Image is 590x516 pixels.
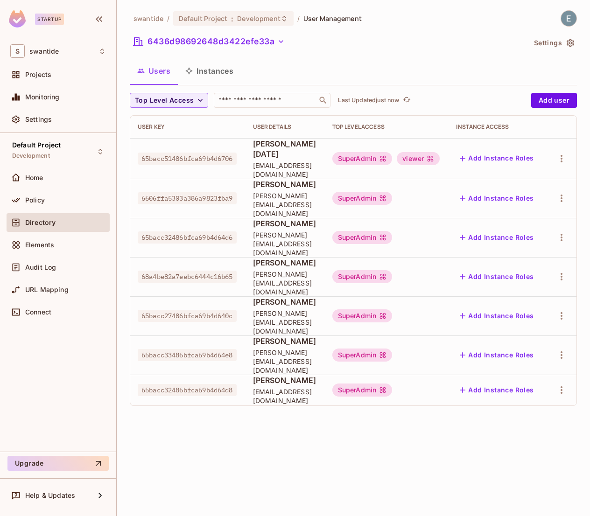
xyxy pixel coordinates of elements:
span: Audit Log [25,264,56,271]
div: Instance Access [456,123,539,131]
button: 6436d98692648d3422efe33a [130,34,288,49]
div: SuperAdmin [332,270,393,283]
span: Elements [25,241,54,249]
span: 65bacc33486bfca69b4d64e8 [138,349,237,361]
img: SReyMgAAAABJRU5ErkJggg== [9,10,26,28]
span: Home [25,174,43,181]
span: Click to refresh data [399,95,412,106]
span: S [10,44,25,58]
button: Top Level Access [130,93,208,108]
span: 65bacc51486bfca69b4d6706 [138,153,237,165]
span: Workspace: swantide [29,48,59,55]
span: [PERSON_NAME] [253,297,317,307]
span: [PERSON_NAME][EMAIL_ADDRESS][DOMAIN_NAME] [253,309,317,335]
div: SuperAdmin [332,231,393,244]
span: Projects [25,71,51,78]
div: Startup [35,14,64,25]
div: SuperAdmin [332,384,393,397]
span: Default Project [12,141,61,149]
button: Add user [531,93,577,108]
button: Add Instance Roles [456,269,537,284]
span: [PERSON_NAME][EMAIL_ADDRESS][DOMAIN_NAME] [253,270,317,296]
span: Directory [25,219,56,226]
li: / [167,14,169,23]
span: Top Level Access [135,95,194,106]
span: Policy [25,196,45,204]
span: URL Mapping [25,286,69,293]
div: User Details [253,123,317,131]
span: the active workspace [133,14,163,23]
span: [PERSON_NAME] [253,375,317,385]
div: Top Level Access [332,123,442,131]
span: [PERSON_NAME][EMAIL_ADDRESS][DOMAIN_NAME] [253,191,317,218]
span: : [231,15,234,22]
img: Engineering Swantide [561,11,576,26]
span: [PERSON_NAME][DATE] [253,139,317,159]
span: 65bacc32486bfca69b4d64d8 [138,384,237,396]
button: Upgrade [7,456,109,471]
button: Add Instance Roles [456,348,537,363]
span: [PERSON_NAME][EMAIL_ADDRESS][DOMAIN_NAME] [253,348,317,375]
span: Help & Updates [25,492,75,499]
button: Users [130,59,178,83]
button: Instances [178,59,241,83]
div: User Key [138,123,238,131]
span: Connect [25,308,51,316]
p: Last Updated just now [338,97,399,104]
div: SuperAdmin [332,349,393,362]
span: 65bacc27486bfca69b4d640c [138,310,237,322]
button: Add Instance Roles [456,151,537,166]
span: [PERSON_NAME] [253,258,317,268]
button: refresh [401,95,412,106]
span: Development [237,14,280,23]
span: 68a4be82a7eebc6444c16b65 [138,271,237,283]
span: [EMAIL_ADDRESS][DOMAIN_NAME] [253,387,317,405]
div: SuperAdmin [332,192,393,205]
span: refresh [403,96,411,105]
span: User Management [303,14,362,23]
div: SuperAdmin [332,152,393,165]
span: Development [12,152,50,160]
button: Add Instance Roles [456,191,537,206]
span: Settings [25,116,52,123]
span: Monitoring [25,93,60,101]
span: 6606ffa5303a386a9823fba9 [138,192,237,204]
button: Add Instance Roles [456,383,537,397]
span: Default Project [179,14,227,23]
li: / [297,14,300,23]
span: 65bacc32486bfca69b4d64d6 [138,231,237,244]
button: Settings [530,35,577,50]
div: SuperAdmin [332,309,393,322]
span: [PERSON_NAME] [253,218,317,229]
span: [EMAIL_ADDRESS][DOMAIN_NAME] [253,161,317,179]
span: [PERSON_NAME][EMAIL_ADDRESS][DOMAIN_NAME] [253,230,317,257]
div: viewer [397,152,440,165]
button: Add Instance Roles [456,308,537,323]
span: [PERSON_NAME] [253,179,317,189]
button: Add Instance Roles [456,230,537,245]
span: [PERSON_NAME] [253,336,317,346]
